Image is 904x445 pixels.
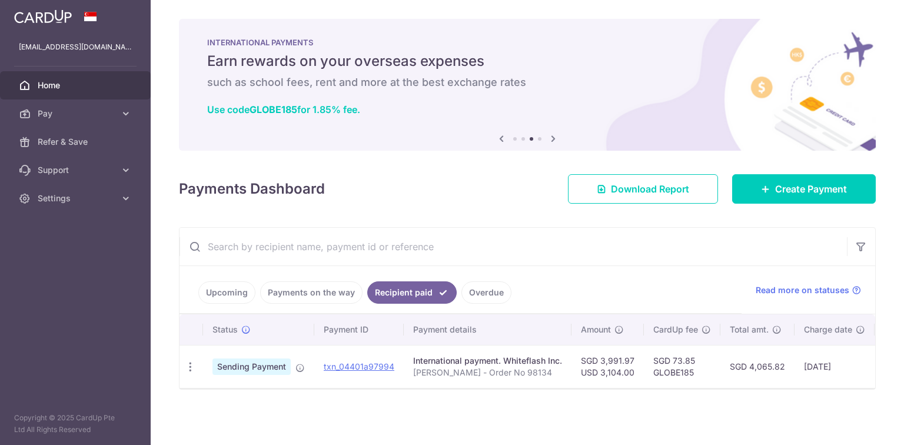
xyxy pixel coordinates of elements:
a: txn_04401a97994 [324,361,394,371]
span: Settings [38,192,115,204]
span: Support [38,164,115,176]
td: SGD 73.85 GLOBE185 [644,345,720,388]
a: Upcoming [198,281,255,304]
td: [DATE] [795,345,875,388]
h6: such as school fees, rent and more at the best exchange rates [207,75,847,89]
input: Search by recipient name, payment id or reference [180,228,847,265]
span: Total amt. [730,324,769,336]
span: Charge date [804,324,852,336]
a: Use codeGLOBE185for 1.85% fee. [207,104,360,115]
a: Payments on the way [260,281,363,304]
a: Create Payment [732,174,876,204]
a: Recipient paid [367,281,457,304]
a: Read more on statuses [756,284,861,296]
span: CardUp fee [653,324,698,336]
span: Home [38,79,115,91]
td: SGD 3,991.97 USD 3,104.00 [571,345,644,388]
span: Status [212,324,238,336]
span: Amount [581,324,611,336]
th: Payment details [404,314,571,345]
a: Overdue [461,281,511,304]
th: Payment ID [314,314,404,345]
b: GLOBE185 [250,104,297,115]
p: [EMAIL_ADDRESS][DOMAIN_NAME] [19,41,132,53]
img: CardUp [14,9,72,24]
h5: Earn rewards on your overseas expenses [207,52,847,71]
img: International Payment Banner [179,19,876,151]
h4: Payments Dashboard [179,178,325,200]
span: Refer & Save [38,136,115,148]
span: Read more on statuses [756,284,849,296]
span: Pay [38,108,115,119]
span: Sending Payment [212,358,291,375]
a: Download Report [568,174,718,204]
td: SGD 4,065.82 [720,345,795,388]
span: Download Report [611,182,689,196]
div: International payment. Whiteflash Inc. [413,355,562,367]
p: [PERSON_NAME] - Order No 98134 [413,367,562,378]
p: INTERNATIONAL PAYMENTS [207,38,847,47]
span: Create Payment [775,182,847,196]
